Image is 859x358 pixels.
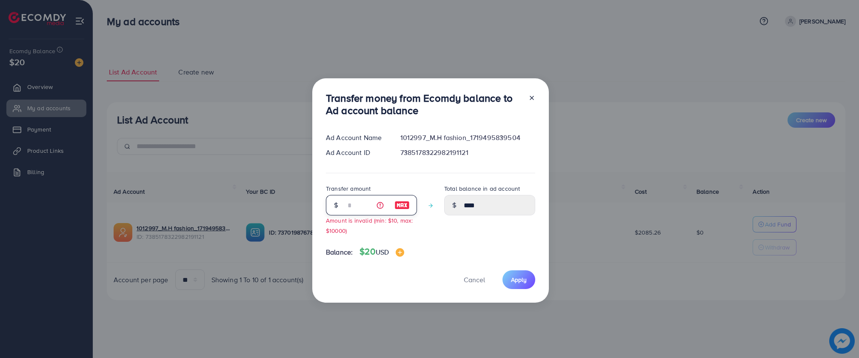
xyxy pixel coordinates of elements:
img: image [396,248,404,257]
small: Amount is invalid (min: $10, max: $10000) [326,216,413,234]
img: image [394,200,410,210]
span: Balance: [326,247,353,257]
div: Ad Account ID [319,148,394,158]
span: USD [376,247,389,257]
label: Total balance in ad account [444,184,520,193]
span: Cancel [464,275,485,284]
h4: $20 [360,246,404,257]
h3: Transfer money from Ecomdy balance to Ad account balance [326,92,522,117]
div: Ad Account Name [319,133,394,143]
button: Apply [502,270,535,289]
div: 1012997_M.H fashion_1719495839504 [394,133,542,143]
div: 7385178322982191121 [394,148,542,158]
span: Apply [511,275,527,284]
button: Cancel [453,270,496,289]
label: Transfer amount [326,184,371,193]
